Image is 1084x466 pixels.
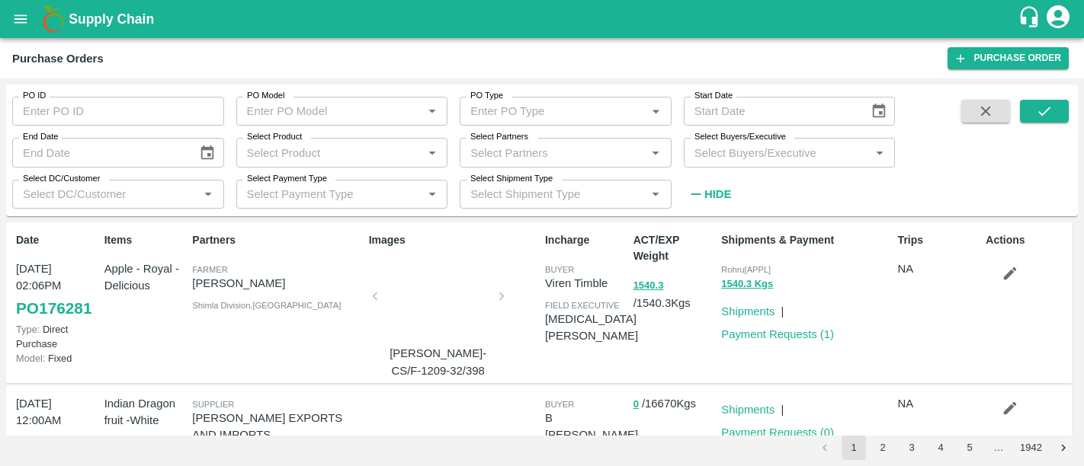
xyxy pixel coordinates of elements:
[688,142,866,162] input: Select Buyers/Executive
[646,143,665,163] button: Open
[192,410,362,444] p: [PERSON_NAME] EXPORTS AND IMPORTS
[16,232,98,248] p: Date
[422,101,442,121] button: Open
[545,400,574,409] span: buyer
[17,184,194,204] input: Select DC/Customer
[422,143,442,163] button: Open
[192,232,362,248] p: Partners
[16,395,98,429] p: [DATE] 12:00AM
[1044,3,1072,35] div: account of current user
[3,2,38,37] button: open drawer
[898,232,980,248] p: Trips
[898,260,980,277] p: NA
[545,275,627,292] p: Viren Timble
[464,101,642,121] input: Enter PO Type
[16,260,98,295] p: [DATE] 02:06PM
[810,436,1078,460] nav: pagination navigation
[545,311,638,345] p: [MEDICAL_DATA][PERSON_NAME]
[104,232,187,248] p: Items
[69,11,154,27] b: Supply Chain
[545,410,638,444] p: B [PERSON_NAME]
[545,265,574,274] span: buyer
[12,138,187,167] input: End Date
[870,143,890,163] button: Open
[775,395,784,418] div: |
[721,305,775,318] a: Shipments
[986,441,1011,455] div: …
[684,181,736,207] button: Hide
[104,395,187,429] p: Indian Dragon fruit -White
[192,301,341,310] span: Shimla Division , [GEOGRAPHIC_DATA]
[704,188,731,200] strong: Hide
[1018,5,1044,33] div: customer-support
[721,328,834,340] a: Payment Requests (1)
[69,8,1018,30] a: Supply Chain
[369,232,539,248] p: Images
[241,184,399,204] input: Select Payment Type
[198,184,218,204] button: Open
[464,142,642,162] input: Select Partners
[928,436,953,460] button: Go to page 4
[16,324,40,335] span: Type:
[633,276,716,311] p: / 1540.3 Kgs
[247,131,302,143] label: Select Product
[694,131,786,143] label: Select Buyers/Executive
[842,436,866,460] button: page 1
[104,260,187,295] p: Apple - Royal - Delicious
[12,49,104,69] div: Purchase Orders
[1015,436,1047,460] button: Go to page 1942
[986,232,1068,248] p: Actions
[16,353,45,364] span: Model:
[948,47,1069,69] a: Purchase Order
[12,97,224,126] input: Enter PO ID
[16,429,91,456] a: PO176280
[247,90,285,102] label: PO Model
[721,404,775,416] a: Shipments
[241,101,419,121] input: Enter PO Model
[16,295,91,322] a: PO176281
[1051,436,1076,460] button: Go to next page
[470,131,528,143] label: Select Partners
[633,395,716,413] p: / 16670 Kgs
[23,90,46,102] label: PO ID
[193,139,222,168] button: Choose date
[545,301,620,310] span: field executive
[422,184,442,204] button: Open
[381,345,495,379] p: [PERSON_NAME]-CS/F-1209-32/398
[16,322,98,351] p: Direct Purchase
[633,232,716,264] p: ACT/EXP Weight
[684,97,858,126] input: Start Date
[633,396,639,413] button: 0
[898,395,980,412] p: NA
[646,101,665,121] button: Open
[247,173,327,185] label: Select Payment Type
[694,90,733,102] label: Start Date
[545,232,627,248] p: Incharge
[192,265,227,274] span: Farmer
[957,436,982,460] button: Go to page 5
[721,276,773,293] button: 1540.3 Kgs
[775,297,784,320] div: |
[721,265,771,274] span: Rohru[APPL]
[646,184,665,204] button: Open
[38,4,69,34] img: logo
[23,173,100,185] label: Select DC/Customer
[864,97,893,126] button: Choose date
[871,436,895,460] button: Go to page 2
[900,436,924,460] button: Go to page 3
[192,400,234,409] span: Supplier
[470,90,503,102] label: PO Type
[721,426,834,439] a: Payment Requests (0)
[721,232,891,248] p: Shipments & Payment
[23,131,58,143] label: End Date
[464,184,622,204] input: Select Shipment Type
[192,275,362,292] p: [PERSON_NAME]
[470,173,553,185] label: Select Shipment Type
[16,351,98,365] p: Fixed
[633,277,664,295] button: 1540.3
[241,142,419,162] input: Select Product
